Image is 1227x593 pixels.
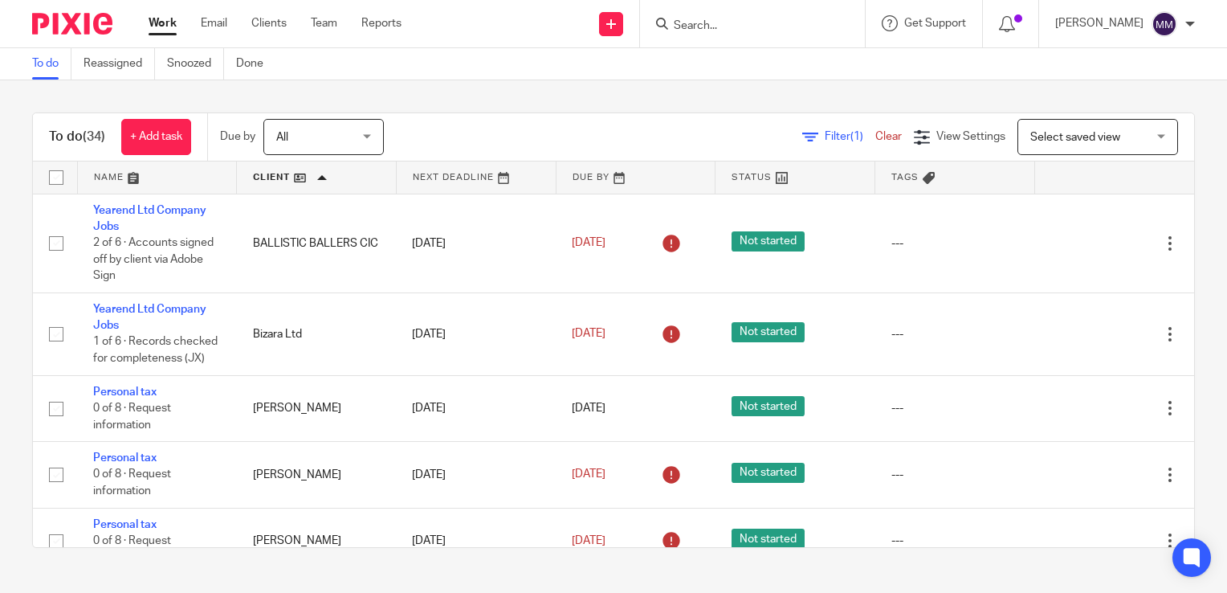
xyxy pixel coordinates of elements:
span: Not started [732,322,805,342]
span: 0 of 8 · Request information [93,403,171,431]
span: 0 of 8 · Request information [93,535,171,563]
a: Yearend Ltd Company Jobs [93,205,206,232]
span: (1) [850,131,863,142]
span: View Settings [936,131,1005,142]
span: Tags [891,173,919,182]
td: Bizara Ltd [237,292,397,375]
input: Search [672,19,817,34]
span: [DATE] [572,535,605,546]
span: Not started [732,463,805,483]
a: Done [236,48,275,80]
td: [DATE] [396,508,556,574]
span: (34) [83,130,105,143]
td: [DATE] [396,194,556,292]
td: [PERSON_NAME] [237,442,397,508]
a: Reassigned [84,48,155,80]
span: 1 of 6 · Records checked for completeness (JX) [93,337,218,365]
p: [PERSON_NAME] [1055,15,1143,31]
span: Not started [732,529,805,549]
span: Get Support [904,18,966,29]
span: 2 of 6 · Accounts signed off by client via Adobe Sign [93,237,214,281]
a: To do [32,48,71,80]
div: --- [891,533,1019,549]
p: Due by [220,129,255,145]
span: 0 of 8 · Request information [93,469,171,497]
img: Pixie [32,13,112,35]
span: Not started [732,231,805,252]
a: Email [201,15,227,31]
div: --- [891,326,1019,342]
span: [DATE] [572,403,605,414]
span: Not started [732,396,805,416]
div: --- [891,467,1019,483]
td: BALLISTIC BALLERS CIC [237,194,397,292]
span: All [276,132,288,143]
a: + Add task [121,119,191,155]
span: Filter [825,131,875,142]
a: Yearend Ltd Company Jobs [93,304,206,331]
a: Reports [361,15,402,31]
div: --- [891,400,1019,416]
td: [DATE] [396,375,556,441]
a: Personal tax [93,386,157,398]
a: Personal tax [93,519,157,530]
a: Snoozed [167,48,224,80]
img: svg%3E [1152,11,1177,37]
td: [PERSON_NAME] [237,508,397,574]
a: Team [311,15,337,31]
span: [DATE] [572,237,605,248]
td: [DATE] [396,442,556,508]
span: [DATE] [572,329,605,340]
span: [DATE] [572,469,605,481]
a: Clear [875,131,902,142]
span: Select saved view [1030,132,1120,143]
td: [DATE] [396,292,556,375]
a: Clients [251,15,287,31]
h1: To do [49,129,105,145]
td: [PERSON_NAME] [237,375,397,441]
div: --- [891,235,1019,252]
a: Personal tax [93,452,157,464]
a: Work [149,15,177,31]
